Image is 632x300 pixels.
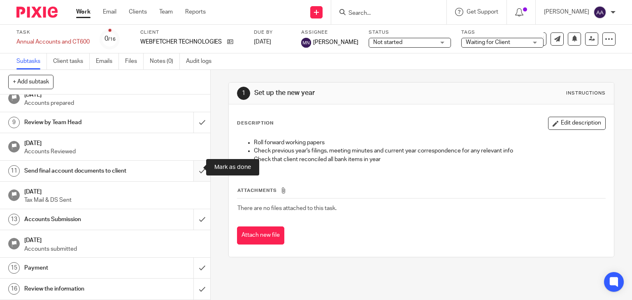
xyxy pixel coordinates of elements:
[8,75,53,89] button: + Add subtask
[24,262,132,274] h1: Payment
[593,6,606,19] img: svg%3E
[24,116,132,129] h1: Review by Team Head
[548,117,606,130] button: Edit description
[24,283,132,295] h1: Review the information
[53,53,90,69] a: Client tasks
[16,53,47,69] a: Subtasks
[108,37,116,42] small: /16
[466,39,510,45] span: Waiting for Client
[254,155,606,164] p: Check that client reconciled all bank items in year
[105,34,116,44] div: 0
[301,38,311,48] img: svg%3E
[254,29,291,36] label: Due by
[237,120,274,127] p: Description
[566,90,606,97] div: Instructions
[185,8,206,16] a: Reports
[24,196,202,204] p: Tax Mail & DS Sent
[8,262,20,274] div: 15
[8,214,20,225] div: 13
[159,8,173,16] a: Team
[16,38,90,46] div: Annual Accounts and CT600
[140,38,223,46] p: WEBFETCHER TECHNOLOGIES LTD
[8,283,20,295] div: 16
[369,29,451,36] label: Status
[254,89,439,97] h1: Set up the new year
[76,8,91,16] a: Work
[313,38,358,46] span: [PERSON_NAME]
[301,29,358,36] label: Assignee
[237,87,250,100] div: 1
[237,188,277,193] span: Attachments
[348,10,422,17] input: Search
[24,245,202,253] p: Accounts submitted
[16,7,58,18] img: Pixie
[24,234,202,245] h1: [DATE]
[186,53,218,69] a: Audit logs
[8,165,20,177] div: 11
[96,53,119,69] a: Emails
[16,29,90,36] label: Task
[237,226,284,245] button: Attach new file
[24,165,132,177] h1: Send final account documents to client
[461,29,544,36] label: Tags
[24,186,202,196] h1: [DATE]
[373,39,402,45] span: Not started
[8,117,20,128] div: 9
[254,39,271,45] span: [DATE]
[125,53,144,69] a: Files
[544,8,589,16] p: [PERSON_NAME]
[103,8,116,16] a: Email
[467,9,498,15] span: Get Support
[254,138,606,147] p: Roll forward working papers
[24,213,132,226] h1: Accounts Submission
[24,137,202,148] h1: [DATE]
[150,53,180,69] a: Notes (0)
[129,8,147,16] a: Clients
[24,99,202,107] p: Accounts prepared
[237,205,337,211] span: There are no files attached to this task.
[24,148,202,156] p: Accounts Reviewed
[140,29,244,36] label: Client
[254,147,606,155] p: Check previous year's filings, meeting minutes and current year correspondence for any relevant info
